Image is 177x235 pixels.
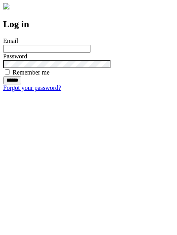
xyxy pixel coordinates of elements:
label: Email [3,37,18,44]
label: Remember me [13,69,50,76]
img: logo-4e3dc11c47720685a147b03b5a06dd966a58ff35d612b21f08c02c0306f2b779.png [3,3,9,9]
a: Forgot your password? [3,84,61,91]
label: Password [3,53,27,60]
h2: Log in [3,19,174,30]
